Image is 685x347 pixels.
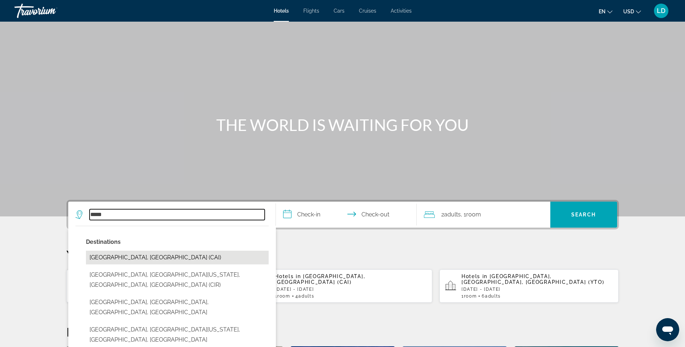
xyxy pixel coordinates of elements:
button: Change currency [623,6,641,17]
button: Select city: Cairo, Southwest Illinois, IL, United States (CIR) [86,268,269,292]
button: Hotels in [GEOGRAPHIC_DATA], [GEOGRAPHIC_DATA], [GEOGRAPHIC_DATA] (YTO)[DATE] - [DATE]1Room6Adults [439,269,619,303]
span: Search [571,212,596,218]
button: Select city: Cairo, Thomasville, GA, United States [86,295,269,319]
a: Hotels [274,8,289,14]
span: Adults [485,294,501,299]
a: Activities [391,8,412,14]
button: User Menu [652,3,671,18]
span: 2 [441,210,461,220]
button: Change language [599,6,612,17]
button: Hotels in [GEOGRAPHIC_DATA], [GEOGRAPHIC_DATA] (CAI)[DATE] - [DATE]1Room4Adults [253,269,432,303]
span: 4 [295,294,315,299]
span: 1 [275,294,290,299]
div: Search widget [68,202,617,228]
span: Room [466,211,481,218]
a: Cruises [359,8,376,14]
iframe: Button to launch messaging window [656,318,679,341]
p: Your Recent Searches [66,247,619,262]
input: Search hotel destination [90,209,265,220]
span: USD [623,9,634,14]
button: Select city: Cairo, Egypt (CAI) [86,251,269,264]
h2: Featured Destinations [66,325,619,339]
a: Cars [334,8,344,14]
button: Hotels in [GEOGRAPHIC_DATA], [GEOGRAPHIC_DATA] (IST)[DATE] - [DATE]1Room4Adults [66,269,246,303]
span: LD [657,7,666,14]
span: Hotels in [461,273,487,279]
button: Select check in and out date [276,202,417,228]
span: 6 [482,294,501,299]
button: Travelers: 2 adults, 0 children [417,202,550,228]
span: Adults [444,211,461,218]
p: City options [86,237,269,247]
a: Travorium [14,1,87,20]
span: [GEOGRAPHIC_DATA], [GEOGRAPHIC_DATA], [GEOGRAPHIC_DATA] (YTO) [461,273,604,285]
span: Adults [298,294,314,299]
button: Search [550,202,617,228]
button: Select city: Cairo, Central West Virginia, WV, United States [86,323,269,347]
span: , 1 [461,210,481,220]
h1: THE WORLD IS WAITING FOR YOU [207,115,478,134]
span: en [599,9,606,14]
p: [DATE] - [DATE] [275,287,426,292]
a: Flights [303,8,319,14]
span: Room [277,294,290,299]
p: [DATE] - [DATE] [461,287,613,292]
span: 1 [461,294,477,299]
span: Room [464,294,477,299]
span: Hotels in [275,273,301,279]
span: [GEOGRAPHIC_DATA], [GEOGRAPHIC_DATA] (CAI) [275,273,365,285]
